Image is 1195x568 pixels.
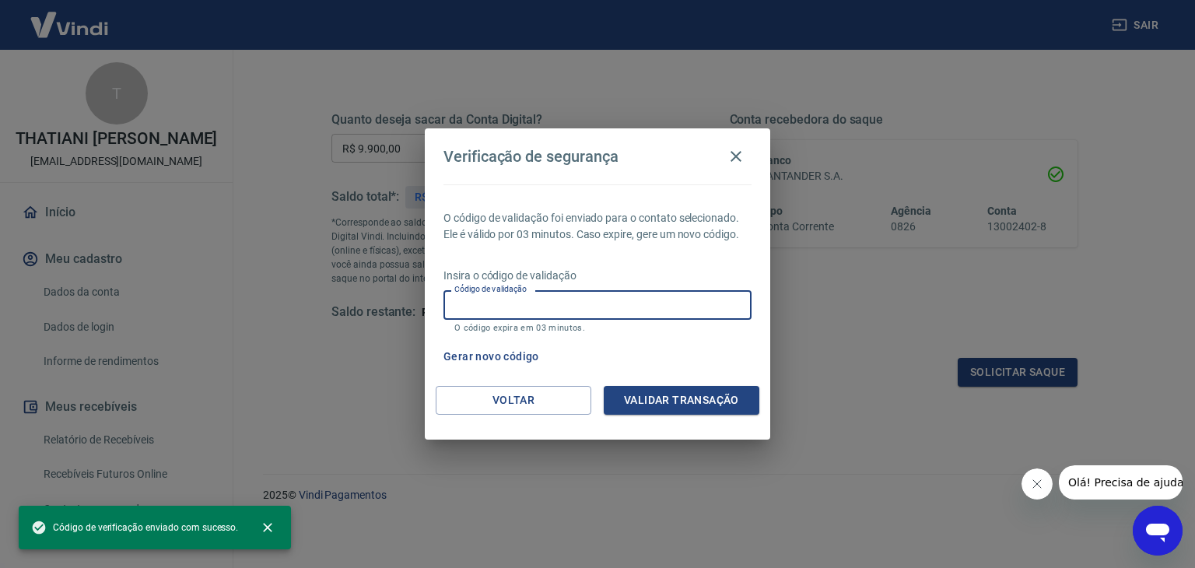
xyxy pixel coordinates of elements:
[31,520,238,535] span: Código de verificação enviado com sucesso.
[437,342,545,371] button: Gerar novo código
[1022,468,1053,500] iframe: Fechar mensagem
[454,323,741,333] p: O código expira em 03 minutos.
[443,210,752,243] p: O código de validação foi enviado para o contato selecionado. Ele é válido por 03 minutos. Caso e...
[1059,465,1183,500] iframe: Mensagem da empresa
[1133,506,1183,556] iframe: Botão para abrir a janela de mensagens
[436,386,591,415] button: Voltar
[604,386,759,415] button: Validar transação
[9,11,131,23] span: Olá! Precisa de ajuda?
[251,510,285,545] button: close
[443,268,752,284] p: Insira o código de validação
[454,283,527,295] label: Código de validação
[443,147,619,166] h4: Verificação de segurança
